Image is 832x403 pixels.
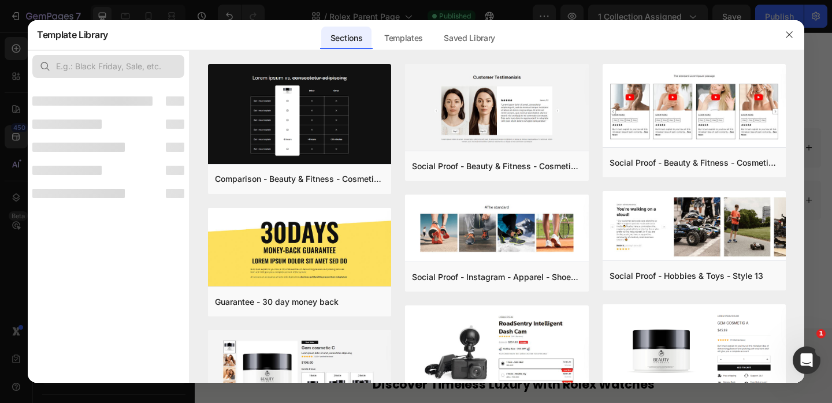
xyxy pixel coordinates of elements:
[603,64,786,150] img: sp8.png
[610,269,763,283] div: Social Proof - Hobbies & Toys - Style 13
[321,27,372,50] div: Sections
[215,295,339,309] div: Guarantee - 30 day money back
[367,120,538,131] strong: Are Rolex watches a good investment?
[208,208,391,289] img: g30.png
[412,270,581,284] div: Social Proof - Instagram - Apparel - Shoes - Style 30
[375,27,432,50] div: Templates
[37,20,108,50] h2: Template Library
[367,177,640,188] strong: Are Rolex watches on JD Watches NY authentic and certified?
[12,40,682,85] h2: FAQs
[23,247,240,260] strong: Is it worth buying a pre-owned Rolex watch?
[32,55,184,78] input: E.g.: Black Friday, Sale, etc.
[26,88,65,98] div: Accordion
[610,156,779,170] div: Social Proof - Beauty & Fitness - Cosmetic - Style 8
[208,64,391,166] img: c19.png
[434,27,504,50] div: Saved Library
[23,120,190,131] strong: Why are Rolex watches so expensive?
[23,150,325,203] span: Rolex watches are expensive due to their unmatched craftsmanship, high-quality materials, in-hous...
[412,159,581,173] div: Social Proof - Beauty & Fitness - Cosmetic - Style 16
[194,374,500,392] strong: Discover Timeless Luxury with Rolex Watches
[405,195,588,262] img: sp30.png
[816,329,826,338] span: 1
[405,64,588,153] img: sp16.png
[603,191,786,263] img: sp13.png
[215,172,384,186] div: Comparison - Beauty & Fitness - Cosmetic - Ingredients - Style 19
[793,346,820,374] iframe: Intercom live chat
